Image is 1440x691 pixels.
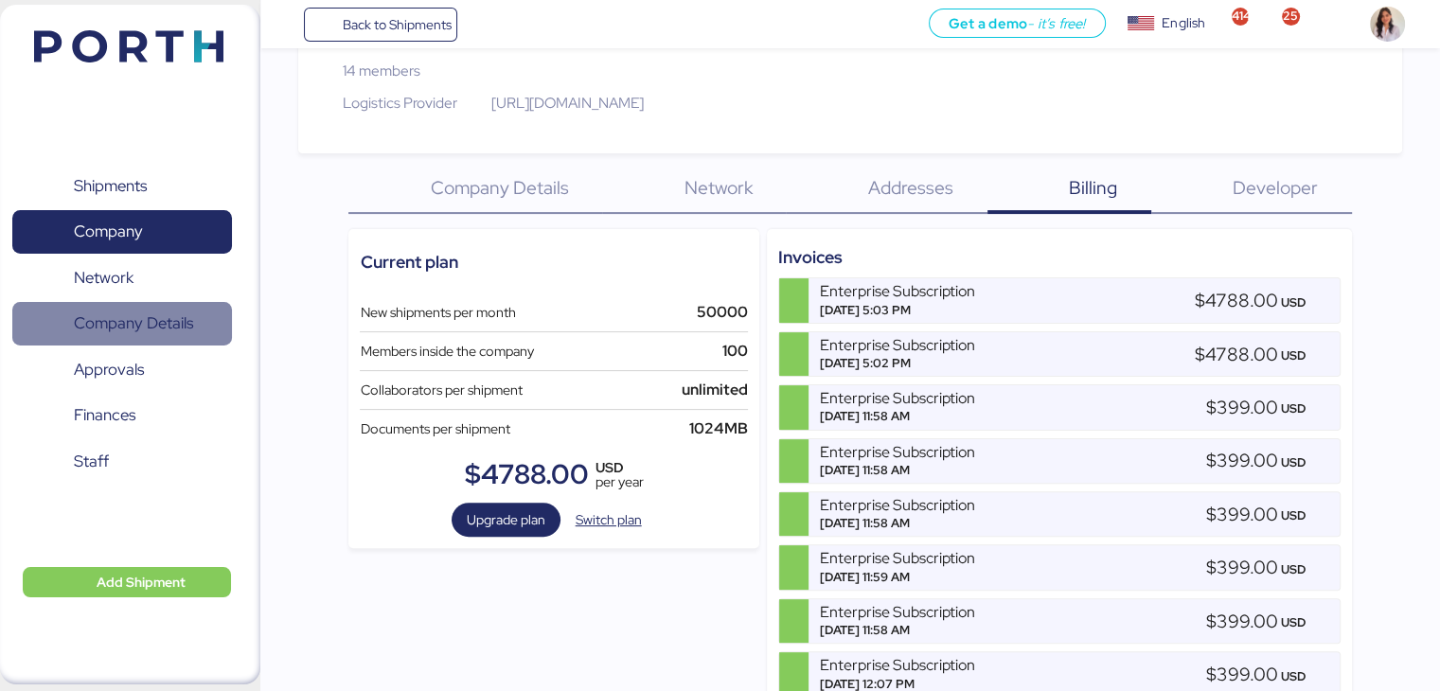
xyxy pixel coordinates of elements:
span: Company Details [74,310,193,337]
div: [DATE] 5:02 PM [820,354,975,372]
a: Shipments [12,165,232,208]
span: Add Shipment [97,571,186,594]
div: New shipments per month [360,302,515,323]
div: Enterprise Subscription [820,496,975,514]
div: Enterprise Subscription [820,336,975,354]
a: [URL][DOMAIN_NAME] [473,93,644,113]
a: Staff [12,440,232,484]
div: Invoices [778,244,1341,270]
div: [DATE] 11:58 AM [820,621,975,639]
div: $4788.00 [1194,341,1277,368]
span: Logistics Provider [343,93,457,113]
div: Enterprise Subscription [820,603,975,621]
button: Switch plan [560,503,657,537]
div: Enterprise Subscription [820,656,975,674]
span: Upgrade plan [467,508,545,531]
div: Enterprise Subscription [820,282,975,300]
span: Developer [1233,175,1318,200]
button: Add Shipment [23,567,231,597]
span: Finances [74,401,135,429]
a: Back to Shipments [304,8,458,42]
div: $399.00 [1205,554,1277,581]
div: [DATE] 5:03 PM [820,301,975,319]
div: 100 [707,340,748,363]
span: Staff [74,448,109,475]
div: Collaborators per shipment [360,380,522,400]
div: USD [596,461,644,474]
div: usd [1281,667,1306,685]
span: Network [74,264,133,292]
div: [DATE] 11:58 AM [820,461,975,479]
div: usd [1281,399,1306,417]
div: usd [1281,506,1306,524]
div: English [1162,13,1205,33]
div: $4788.00 [1194,287,1277,314]
a: Approvals [12,348,232,392]
div: $399.00 [1205,394,1277,421]
button: Menu [272,9,304,41]
a: Network [12,257,232,300]
div: usd [1281,613,1306,631]
div: 50000 [682,301,748,324]
span: Back to Shipments [342,13,451,36]
span: Shipments [74,172,147,200]
span: Switch plan [576,508,642,531]
div: Members inside the company [360,341,533,362]
div: unlimited [667,379,748,401]
span: Network [684,175,753,200]
div: [DATE] 11:58 AM [820,407,975,425]
div: per year [596,475,644,488]
a: Company Details [12,302,232,345]
span: Company [74,218,143,245]
div: usd [1281,293,1306,311]
div: usd [1281,346,1306,364]
div: Documents per shipment [360,418,509,439]
span: 14 members [343,61,420,80]
div: 1024MB [674,417,748,440]
div: $399.00 [1205,661,1277,688]
div: Enterprise Subscription [820,389,975,407]
div: $4788.00 [465,461,589,488]
span: Company Details [431,175,569,200]
div: $399.00 [1205,608,1277,635]
div: $399.00 [1205,447,1277,474]
div: usd [1281,560,1306,578]
span: Approvals [74,356,144,383]
div: [DATE] 11:58 AM [820,514,975,532]
div: Enterprise Subscription [820,549,975,567]
div: [DATE] 11:59 AM [820,568,975,586]
span: Addresses [868,175,953,200]
span: pricing.tier.linc_anual [586,253,733,273]
div: Current plan [360,249,457,275]
button: Upgrade plan [452,503,560,537]
div: $399.00 [1205,501,1277,528]
div: usd [1281,453,1306,471]
a: Finances [12,394,232,437]
a: Company [12,210,232,254]
span: Billing [1069,175,1117,200]
div: Enterprise Subscription [820,443,975,461]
